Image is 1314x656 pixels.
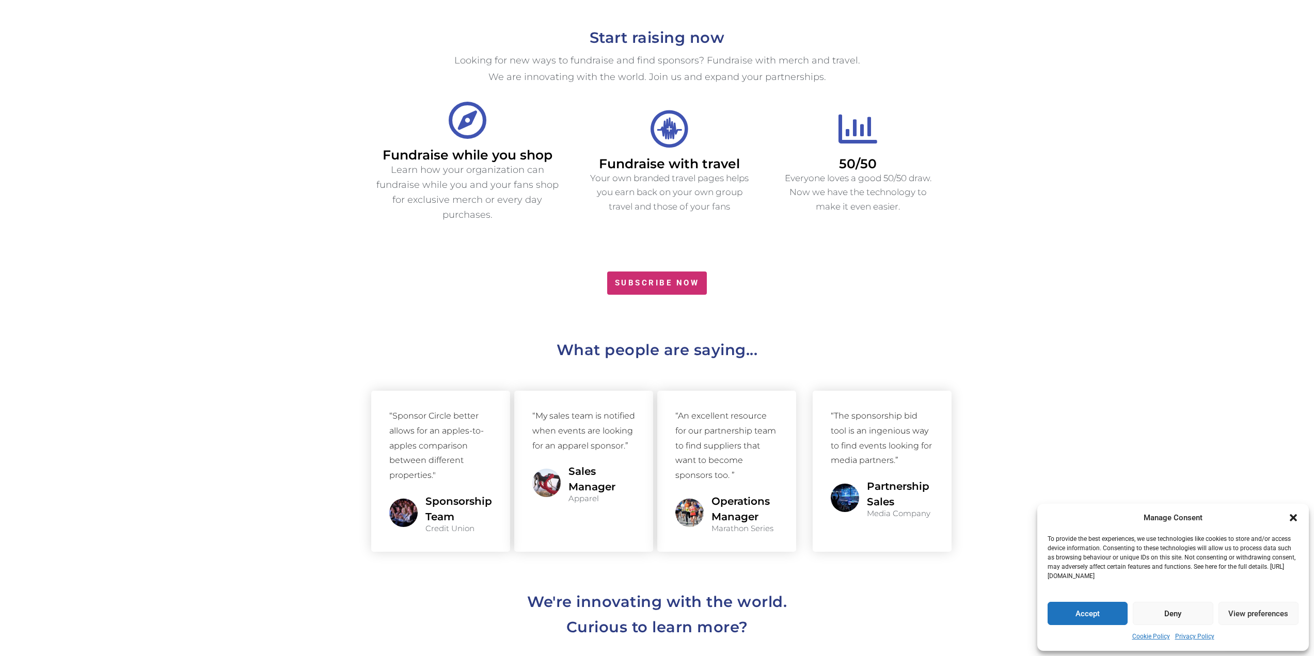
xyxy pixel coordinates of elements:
[615,279,700,287] span: SUBSCRIBE NOW
[389,409,492,483] div: “Sponsor Circle better allows for an apples-to-apples comparison between different properties."
[675,409,778,483] div: “An excellent resource for our partnership team to find suppliers that want to become sponsors to...
[838,109,877,148] a: 50/50
[585,171,754,214] p: Your own branded travel pages helps you earn back on your own group travel and those of your fans
[368,589,946,640] h2: We're innovating with the world. Curious to learn more?
[650,109,689,148] a: Fundraise with travel
[711,524,778,532] div: Marathon Series
[568,463,635,494] div: Sales Manager
[839,156,877,171] a: 50/50
[448,101,487,139] a: Fundraise while you shop
[383,147,552,163] a: Fundraise while you shop
[867,509,933,517] div: Media Company
[831,484,859,512] img: Simplify the business of events and sports teams
[1048,602,1128,625] button: Accept
[1133,602,1213,625] button: Deny
[1144,511,1202,524] div: Manage Consent
[607,271,707,295] a: SUBSCRIBE NOW
[867,478,933,509] div: Partnership Sales
[363,337,952,362] h2: What people are saying...
[1132,630,1170,643] a: Cookie Policy
[711,493,778,524] div: Operations Manager
[425,493,492,524] div: Sponsorship Team
[1218,602,1299,625] button: View preferences
[368,72,946,83] h5: We are innovating with the world. Join us and expand your partnerships.
[1288,513,1299,523] div: Close dialogue
[376,163,560,222] p: Learn how your organization can fundraise while you and your fans shop for exclusive merch or eve...
[532,409,635,453] div: “My sales team is notified when events are looking for an apparel sponsor.”
[831,409,933,468] div: “The sponsorship bid tool is an ingenious way to find events looking for media partners.”
[780,171,936,214] p: Everyone loves a good 50/50 draw. Now we have the technology to make it even easier.
[1048,534,1297,581] p: To provide the best experiences, we use technologies like cookies to store and/or access device i...
[1175,630,1214,643] a: Privacy Policy
[568,494,635,502] div: Apparel
[368,25,946,50] h2: Start raising now
[368,55,946,67] h5: Looking for new ways to fundraise and find sponsors? Fundraise with merch and travel.
[599,156,740,171] a: Fundraise with travel
[425,524,492,532] div: Credit Union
